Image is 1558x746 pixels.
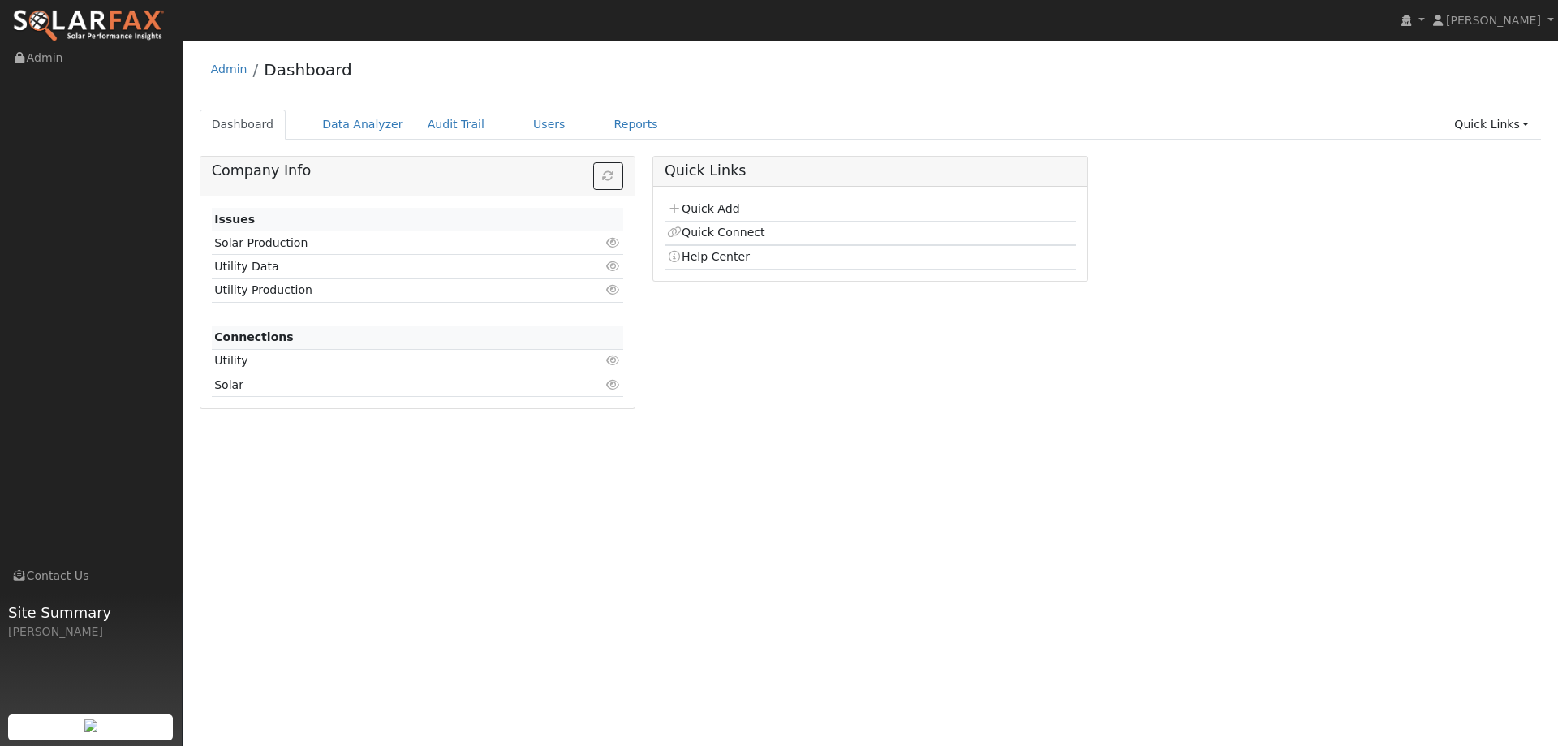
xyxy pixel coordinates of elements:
a: Quick Connect [667,226,764,239]
h5: Company Info [212,162,623,179]
a: Data Analyzer [310,110,415,140]
td: Solar Production [212,231,557,255]
a: Quick Add [667,202,739,215]
a: Reports [602,110,670,140]
img: SolarFax [12,9,165,43]
td: Utility Production [212,278,557,302]
a: Users [521,110,578,140]
span: [PERSON_NAME] [1446,14,1541,27]
a: Audit Trail [415,110,497,140]
strong: Issues [214,213,255,226]
i: Click to view [606,237,621,248]
h5: Quick Links [665,162,1076,179]
a: Quick Links [1442,110,1541,140]
a: Help Center [667,250,750,263]
a: Dashboard [200,110,286,140]
td: Solar [212,373,557,397]
a: Admin [211,63,247,75]
i: Click to view [606,355,621,366]
i: Click to view [606,379,621,390]
span: Site Summary [8,602,174,623]
td: Utility [212,349,557,373]
i: Click to view [606,284,621,295]
div: [PERSON_NAME] [8,623,174,640]
a: Dashboard [264,60,352,80]
img: retrieve [84,719,97,732]
i: Click to view [606,261,621,272]
td: Utility Data [212,255,557,278]
strong: Connections [214,330,294,343]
